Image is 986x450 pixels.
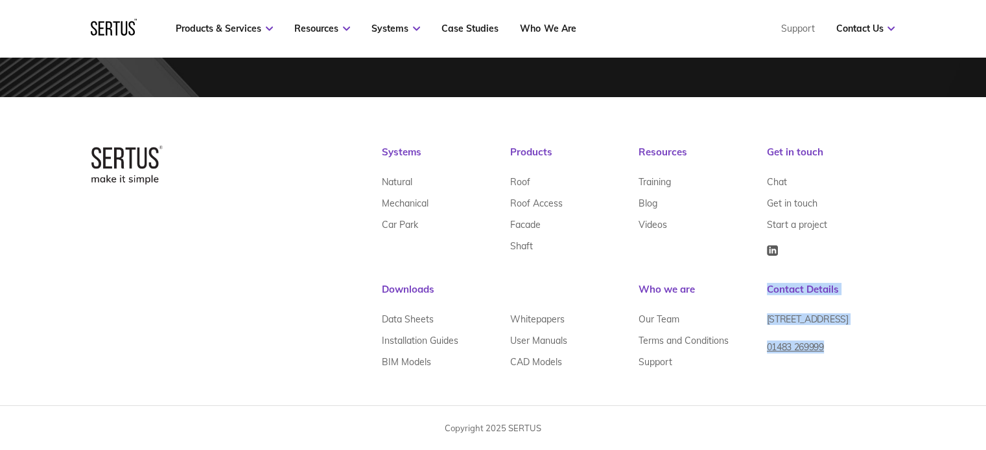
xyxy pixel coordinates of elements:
div: Who we are [639,283,767,309]
a: Training [639,172,671,193]
a: Systems [371,23,420,34]
a: Roof Access [510,193,563,214]
a: Videos [639,214,667,236]
img: logo-box-2bec1e6d7ed5feb70a4f09a85fa1bbdd.png [91,146,163,185]
div: Get in touch [767,146,895,172]
a: Installation Guides [382,330,458,352]
a: 01483 269999 [767,337,824,368]
a: Support [639,352,672,373]
a: Natural [382,172,412,193]
a: User Manuals [510,330,567,352]
iframe: Chat Widget [921,388,986,450]
a: Roof [510,172,530,193]
a: Terms and Conditions [639,330,729,352]
a: Our Team [639,309,679,330]
a: Products & Services [176,23,273,34]
div: Contact Details [767,283,895,309]
div: Systems [382,146,510,172]
a: Get in touch [767,193,817,214]
a: Case Studies [441,23,499,34]
div: Products [510,146,639,172]
div: Downloads [382,283,639,309]
a: Shaft [510,236,533,257]
a: Mechanical [382,193,428,214]
a: Who We Are [520,23,576,34]
a: Chat [767,172,787,193]
div: Resources [639,146,767,172]
a: Start a project [767,214,827,236]
a: Facade [510,214,541,236]
a: Blog [639,193,657,214]
a: Whitepapers [510,309,565,330]
span: [STREET_ADDRESS] [767,313,849,325]
img: Icon [767,245,778,256]
a: Car Park [382,214,418,236]
a: Resources [294,23,350,34]
a: Data Sheets [382,309,434,330]
a: CAD Models [510,352,562,373]
a: Support [781,23,814,34]
a: BIM Models [382,352,431,373]
a: Contact Us [836,23,895,34]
